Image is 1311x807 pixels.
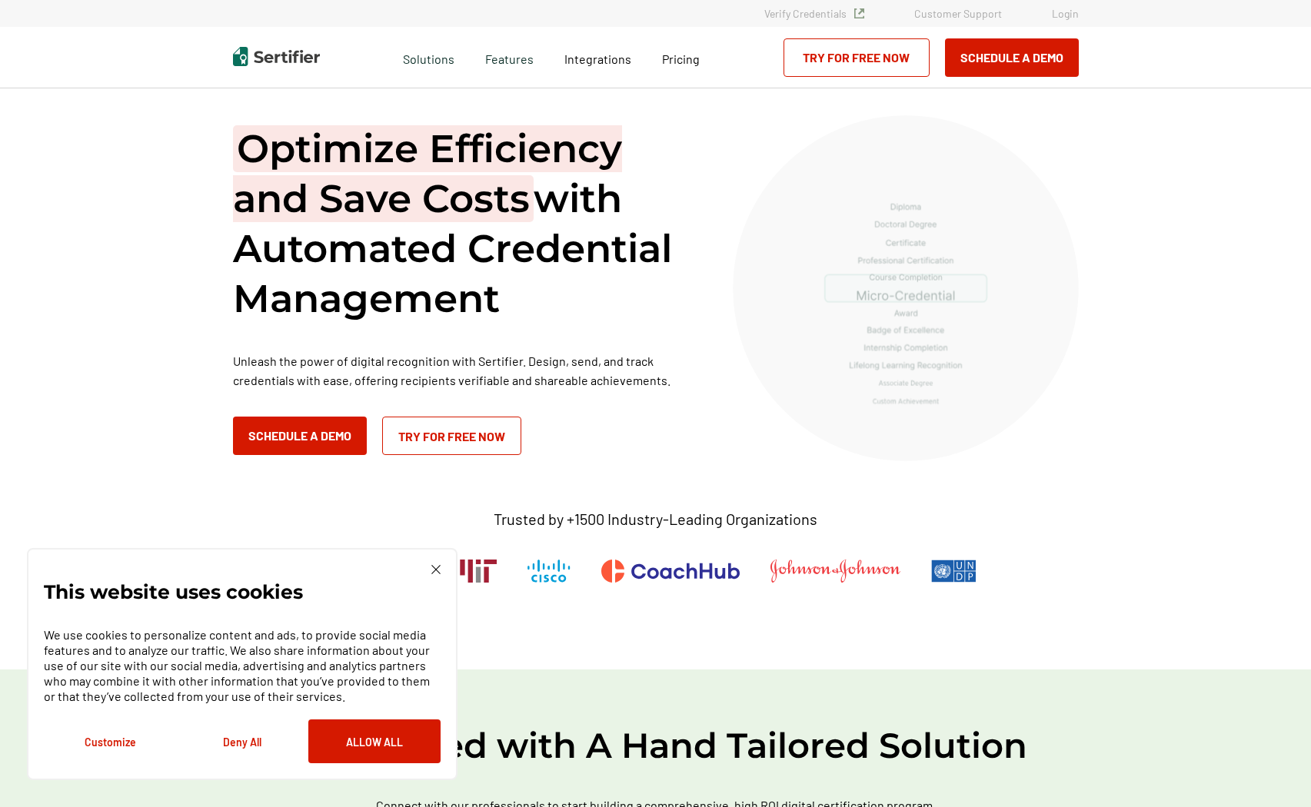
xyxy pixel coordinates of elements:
img: Sertifier | Digital Credentialing Platform [233,47,320,66]
img: Johnson & Johnson [770,560,900,583]
img: Verified [854,8,864,18]
button: Schedule a Demo [945,38,1079,77]
p: Unleash the power of digital recognition with Sertifier. Design, send, and track credentials with... [233,351,694,390]
p: Trusted by +1500 Industry-Leading Organizations [494,510,817,529]
h1: with Automated Credential Management [233,124,694,324]
g: Associate Degree [879,380,933,387]
span: Solutions [403,48,454,67]
span: Integrations [564,51,631,66]
p: This website uses cookies [44,584,303,599]
button: Customize [44,719,176,763]
a: Try for Free Now [382,417,521,455]
p: We use cookies to personalize content and ads, to provide social media features and to analyze ou... [44,627,441,704]
span: Optimize Efficiency and Save Costs [233,125,622,222]
a: Pricing [662,48,700,67]
span: Pricing [662,51,700,66]
a: Login [1052,7,1079,20]
span: Features [485,48,534,67]
img: UNDP [931,560,977,583]
img: CoachHub [601,560,740,583]
button: Deny All [176,719,308,763]
button: Schedule a Demo [233,417,367,455]
h2: Get Started with A Hand Tailored Solution [195,723,1117,768]
a: Try for Free Now [784,38,930,77]
img: Massachusetts Institute of Technology [452,560,497,583]
img: Cisco [527,560,571,583]
button: Allow All [308,719,441,763]
img: Cookie Popup Close [431,565,441,574]
a: Customer Support [914,7,1002,20]
a: Verify Credentials [764,7,864,20]
a: Integrations [564,48,631,67]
